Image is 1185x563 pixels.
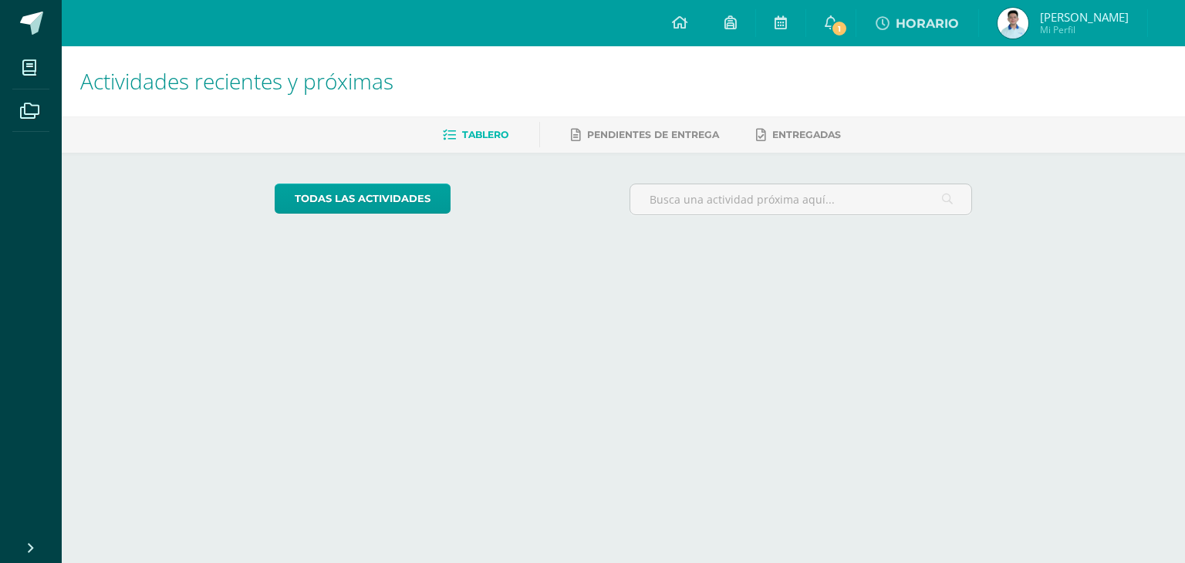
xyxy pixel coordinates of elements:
img: c51e7016b353f50c1cab39c14649eb89.png [998,8,1028,39]
a: Entregadas [756,123,841,147]
span: Tablero [462,129,508,140]
a: Pendientes de entrega [571,123,719,147]
span: Mi Perfil [1040,23,1129,36]
span: [PERSON_NAME] [1040,9,1129,25]
a: Tablero [443,123,508,147]
span: Pendientes de entrega [587,129,719,140]
span: Actividades recientes y próximas [80,66,393,96]
input: Busca una actividad próxima aquí... [630,184,972,214]
span: HORARIO [896,16,959,31]
span: Entregadas [772,129,841,140]
a: todas las Actividades [275,184,451,214]
span: 1 [831,20,848,37]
